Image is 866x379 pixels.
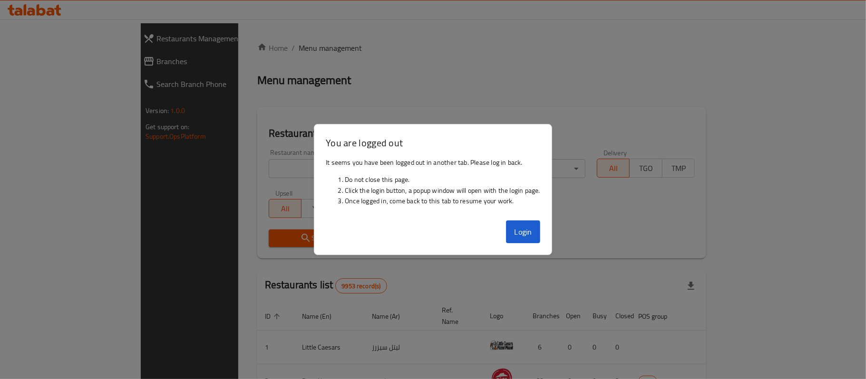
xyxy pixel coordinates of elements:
[314,153,552,217] div: It seems you have been logged out in another tab. Please log in back.
[326,136,540,150] h3: You are logged out
[506,220,540,243] button: Login
[345,196,540,206] li: Once logged in, come back to this tab to resume your work.
[345,174,540,185] li: Do not close this page.
[345,185,540,196] li: Click the login button, a popup window will open with the login page.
